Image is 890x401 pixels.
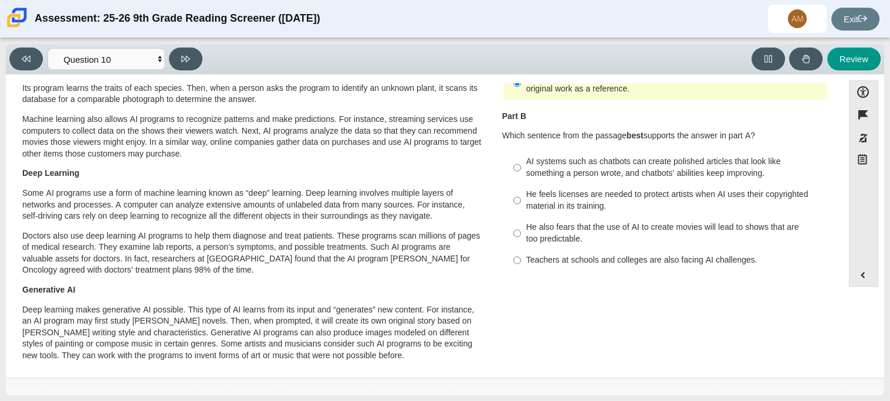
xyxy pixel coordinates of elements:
[627,130,644,141] b: best
[849,149,878,174] button: Notepad
[827,47,881,70] button: Review
[849,103,878,126] button: Flag item
[526,156,823,179] div: AI systems such as chatbots can create polished articles that look like something a person wrote,...
[5,5,29,30] img: Carmen School of Science & Technology
[5,22,29,32] a: Carmen School of Science & Technology
[849,80,878,103] button: Open Accessibility Menu
[791,15,804,23] span: AM
[526,189,823,212] div: He feels licenses are needed to protect artists when AI uses their copyrighted material in its tr...
[849,127,878,149] button: Toggle response masking
[22,188,483,222] p: Some AI programs use a form of machine learning known as “deep” learning. Deep learning involves ...
[831,8,879,30] a: Exit
[22,168,79,178] b: Deep Learning
[35,5,320,33] div: Assessment: 25-26 9th Grade Reading Screener ([DATE])
[850,264,878,286] button: Expand menu. Displays the button labels.
[526,254,823,266] div: Teachers at schools and colleges are also facing AI challenges.
[789,47,823,70] button: Raise Your Hand
[526,72,823,94] div: Laws should be made to safeguard rights when [PERSON_NAME] uses original work as a reference.
[22,304,483,362] p: Deep learning makes generative AI possible. This type of AI learns from its input and “generates”...
[22,230,483,276] p: Doctors also use deep learning AI programs to help them diagnose and treat patients. These progra...
[526,222,823,244] div: He also fears that the use of AI to create movies will lead to shows that are too predictable.
[502,111,526,121] b: Part B
[502,130,828,142] p: Which sentence from the passage supports the answer in part A?
[22,114,483,159] p: Machine learning also allows AI programs to recognize patterns and make predictions. For instance...
[22,284,75,295] b: Generative AI
[12,80,837,373] div: Assessment items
